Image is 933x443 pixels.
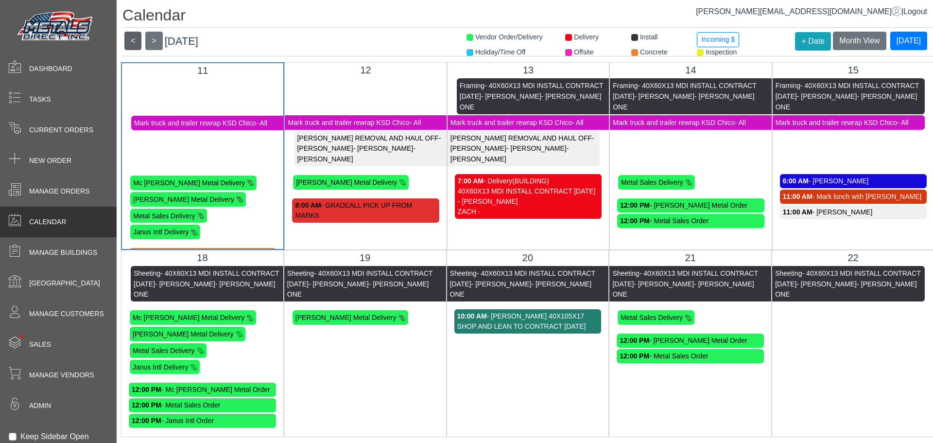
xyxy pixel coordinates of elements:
span: - [PERSON_NAME] [297,144,415,163]
span: Sheeting [775,269,802,277]
span: - [PERSON_NAME] [125,145,243,163]
div: - Metal Sales Order [620,351,761,361]
span: [PERSON_NAME] Metal Delivery [133,195,234,203]
button: < [124,32,141,50]
span: [PERSON_NAME] REMOVAL AND HAUL OFF [776,134,917,142]
span: - [PERSON_NAME] [309,92,369,100]
span: [PERSON_NAME] REMOVAL AND HAUL OFF [450,134,592,142]
div: - Mc [PERSON_NAME] Metal Order [132,385,273,395]
span: - [PERSON_NAME] [506,144,567,152]
div: - Delivery [458,176,599,186]
span: Framing [125,82,150,90]
strong: 11:00 AM [783,193,812,200]
span: - All [572,119,583,126]
span: - 40X60X13 MDI INSTALL CONTRACT [DATE] [776,82,919,100]
span: - [PERSON_NAME] ONE [125,93,266,111]
span: [PERSON_NAME] Metal Delivery [296,178,397,186]
span: Mark truck and trailer rewrap KSD Chico [450,119,572,126]
span: Metal Sales Delivery [621,178,683,186]
strong: 12:00 PM [620,352,649,360]
strong: 7:00 AM [458,177,484,185]
span: Month View [839,36,880,45]
div: 21 [617,250,764,265]
span: Mark truck and trailer rewrap KSD Chico [776,119,898,126]
div: 22 [779,250,927,265]
div: 11 [129,63,276,78]
strong: 12:00 PM [132,417,161,425]
span: Manage Orders [29,186,89,196]
span: Framing [288,82,312,89]
span: Inspection [706,48,737,56]
strong: 10:00 AM [457,312,487,320]
span: - [PERSON_NAME] [796,280,857,287]
span: Sheeting [287,269,314,277]
span: - 40X60X13 MDI INSTALL CONTRACT [DATE] [287,269,432,288]
div: - Janus Intl Order [132,416,273,426]
span: Mc [PERSON_NAME] Metal Delivery [133,314,244,321]
span: - 40X60X13 MDI INSTALL CONTRACT [DATE] [613,82,756,100]
label: Keep Sidebar Open [20,431,89,443]
span: Mark truck and trailer rewrap KSD Chico [134,119,256,127]
strong: 12:00 PM [620,337,649,344]
strong: 6:00 AM [783,177,809,185]
span: - [PERSON_NAME] [634,280,694,287]
span: - 40X60X13 MDI INSTALL CONTRACT [DATE] [775,269,920,288]
span: - All [735,119,746,126]
div: - [PERSON_NAME] Metal Order [620,336,761,346]
span: Admin [29,401,51,411]
div: - [PERSON_NAME] [783,176,924,186]
span: Sheeting [612,269,639,277]
a: [PERSON_NAME][EMAIL_ADDRESS][DOMAIN_NAME] [696,7,901,16]
div: | [696,6,927,18]
span: Mark truck and trailer rewrap KSD Chico [613,119,735,126]
span: Holiday/Time Off [475,48,525,56]
span: Dashboard [29,64,72,74]
span: Janus Intl Delivery [133,228,189,236]
span: - [PERSON_NAME] ONE [460,92,601,111]
span: Current Orders [29,125,93,135]
span: - [PERSON_NAME] [146,93,207,101]
span: - [PERSON_NAME] [776,134,919,152]
strong: 8:00 AM [295,201,321,209]
span: [PERSON_NAME] Metal Delivery [133,330,234,338]
span: - [PERSON_NAME] [634,92,694,100]
div: - Metal Sales Order [132,400,273,410]
div: - GRADEALL PICK UP FROM MARKS [295,200,436,221]
span: Manage Vendors [29,370,94,380]
span: Mark truck and trailer rewrap KSD Chico [288,119,410,126]
div: 15 [780,63,927,77]
span: [PERSON_NAME] REMOVAL AND HAUL OFF [125,134,266,142]
button: > [145,32,162,50]
span: - [PERSON_NAME] [797,92,857,100]
span: Sales [29,339,51,350]
span: - [PERSON_NAME] [669,144,729,152]
span: Vendor Order/Delivery [475,33,543,41]
div: 40X60X13 MDI INSTALL CONTRACT [DATE] - [PERSON_NAME] [458,186,599,207]
span: Framing [460,82,484,89]
span: - [PERSON_NAME] [450,134,594,152]
div: 14 [617,63,764,77]
div: - [PERSON_NAME] [783,207,924,217]
span: - [PERSON_NAME] [353,144,414,152]
span: Manage Buildings [29,248,97,258]
span: - [PERSON_NAME] ONE [288,92,429,111]
span: - 40X60X13 MDI INSTALL CONTRACT [DATE] [288,82,431,100]
span: [PERSON_NAME] Metal Delivery [295,314,397,321]
span: - [PERSON_NAME] [450,144,569,163]
span: - All [256,119,267,127]
span: Offsite [574,48,593,56]
span: Framing [776,82,800,89]
span: - 40X60X13 MDI INSTALL CONTRACT [DATE] [450,269,595,288]
div: - [PERSON_NAME] 40X105X17 SHOP AND LEAN TO CONTRACT [DATE] [457,311,599,332]
span: - [PERSON_NAME] [309,280,369,287]
img: Metals Direct Inc Logo [15,9,97,45]
span: - 40X60X13 MDI INSTALL CONTRACT [DATE] [125,82,268,101]
span: - [PERSON_NAME] ONE [613,92,754,111]
strong: 11:00 AM [783,208,812,216]
span: Delivery [574,33,599,41]
h1: Calendar [122,6,933,28]
span: Concrete [640,48,668,56]
span: Sheeting [450,269,477,277]
span: - [PERSON_NAME] [481,92,541,100]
